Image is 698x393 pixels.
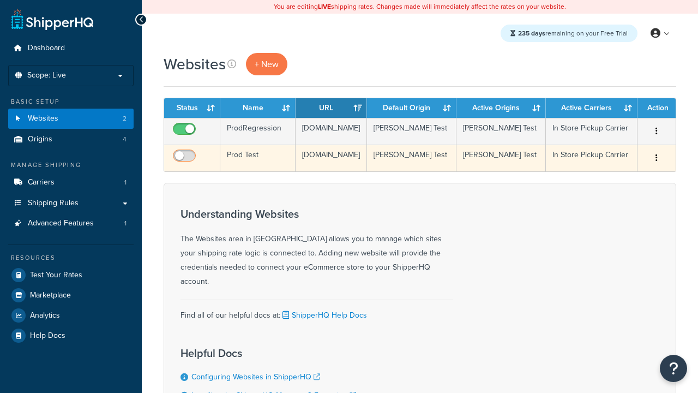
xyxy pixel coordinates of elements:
[546,145,637,171] td: In Store Pickup Carrier
[8,253,134,263] div: Resources
[30,271,82,280] span: Test Your Rates
[8,160,134,170] div: Manage Shipping
[8,213,134,234] li: Advanced Features
[28,178,55,187] span: Carriers
[30,331,65,341] span: Help Docs
[28,219,94,228] span: Advanced Features
[8,306,134,325] a: Analytics
[124,178,127,187] span: 1
[8,193,134,213] a: Shipping Rules
[8,129,134,150] li: Origins
[180,300,453,323] div: Find all of our helpful docs at:
[28,135,52,144] span: Origins
[180,347,377,359] h3: Helpful Docs
[318,2,331,11] b: LIVE
[27,71,66,80] span: Scope: Live
[8,213,134,234] a: Advanced Features 1
[8,109,134,129] a: Websites 2
[8,109,134,129] li: Websites
[8,38,134,58] a: Dashboard
[124,219,127,228] span: 1
[367,98,456,118] th: Default Origin: activate to sort column ascending
[246,53,287,75] a: + New
[456,98,546,118] th: Active Origins: activate to sort column ascending
[164,53,226,75] h1: Websites
[660,355,687,382] button: Open Resource Center
[8,172,134,193] a: Carriers 1
[280,309,367,321] a: ShipperHQ Help Docs
[28,114,58,123] span: Websites
[546,118,637,145] td: In Store Pickup Carrier
[220,98,296,118] th: Name: activate to sort column ascending
[296,98,367,118] th: URL: activate to sort column ascending
[220,145,296,171] td: Prod Test
[30,311,60,320] span: Analytics
[30,291,71,300] span: Marketplace
[8,326,134,346] a: Help Docs
[367,118,456,145] td: [PERSON_NAME] Test
[518,28,545,38] strong: 235 days
[8,97,134,106] div: Basic Setup
[191,371,320,383] a: Configuring Websites in ShipperHQ
[456,118,546,145] td: [PERSON_NAME] Test
[123,135,127,144] span: 4
[180,208,453,220] h3: Understanding Websites
[255,58,279,70] span: + New
[8,172,134,193] li: Carriers
[296,145,367,171] td: [DOMAIN_NAME]
[8,265,134,285] a: Test Your Rates
[220,118,296,145] td: ProdRegression
[8,285,134,305] a: Marketplace
[296,118,367,145] td: [DOMAIN_NAME]
[123,114,127,123] span: 2
[28,44,65,53] span: Dashboard
[637,98,676,118] th: Action
[367,145,456,171] td: [PERSON_NAME] Test
[28,199,79,208] span: Shipping Rules
[164,98,220,118] th: Status: activate to sort column ascending
[501,25,637,42] div: remaining on your Free Trial
[456,145,546,171] td: [PERSON_NAME] Test
[180,208,453,289] div: The Websites area in [GEOGRAPHIC_DATA] allows you to manage which sites your shipping rate logic ...
[546,98,637,118] th: Active Carriers: activate to sort column ascending
[11,8,93,30] a: ShipperHQ Home
[8,129,134,150] a: Origins 4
